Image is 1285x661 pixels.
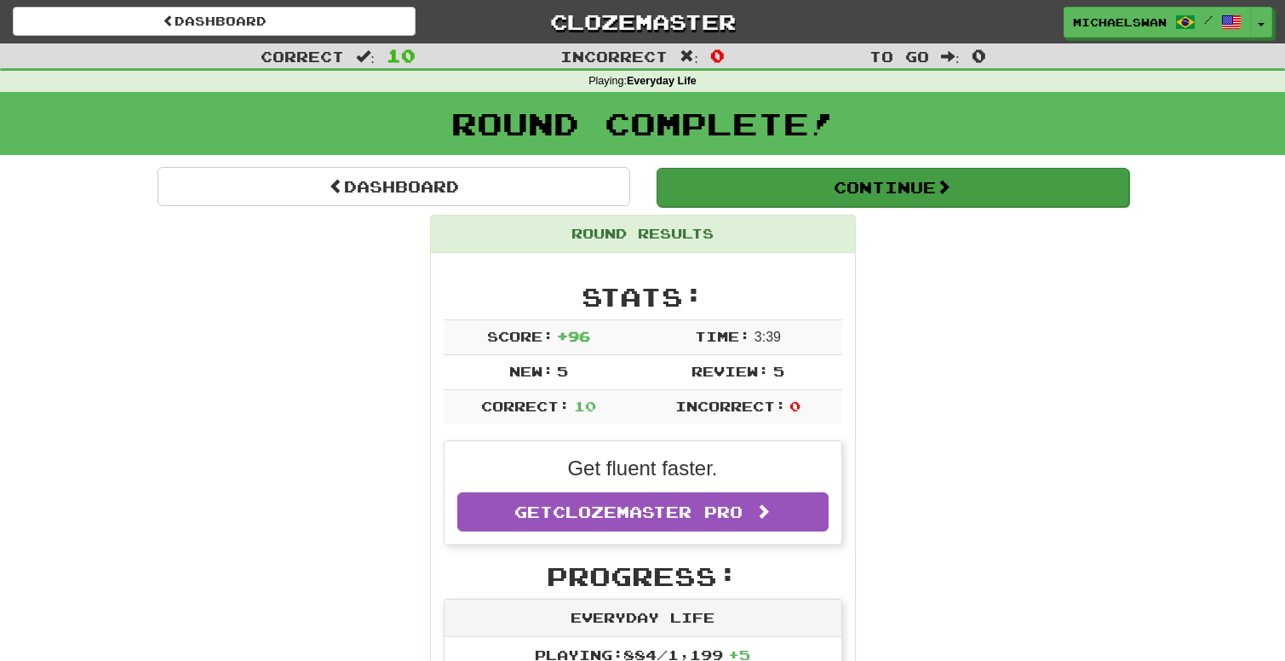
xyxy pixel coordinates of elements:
[680,49,698,64] span: :
[560,48,668,65] span: Incorrect
[457,492,829,532] a: GetClozemaster Pro
[356,49,375,64] span: :
[13,7,416,36] a: Dashboard
[441,7,844,37] a: Clozemaster
[710,45,725,66] span: 0
[773,363,784,379] span: 5
[657,168,1129,207] button: Continue
[627,75,697,87] strong: Everyday Life
[789,398,800,414] span: 0
[941,49,960,64] span: :
[6,106,1279,141] h1: Round Complete!
[695,328,750,344] span: Time:
[509,363,554,379] span: New:
[481,398,570,414] span: Correct:
[487,328,554,344] span: Score:
[972,45,986,66] span: 0
[1073,14,1167,30] span: MichaelSwan
[158,167,630,206] a: Dashboard
[1064,7,1251,37] a: MichaelSwan /
[869,48,929,65] span: To go
[675,398,786,414] span: Incorrect:
[557,363,568,379] span: 5
[444,283,842,311] h2: Stats:
[691,363,769,379] span: Review:
[387,45,416,66] span: 10
[557,328,590,344] span: + 96
[553,503,743,521] span: Clozemaster Pro
[457,454,829,483] p: Get fluent faster.
[261,48,344,65] span: Correct
[444,562,842,590] h2: Progress:
[1204,14,1213,26] span: /
[445,600,841,637] div: Everyday Life
[754,330,781,344] span: 3 : 39
[574,398,596,414] span: 10
[431,216,855,253] div: Round Results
